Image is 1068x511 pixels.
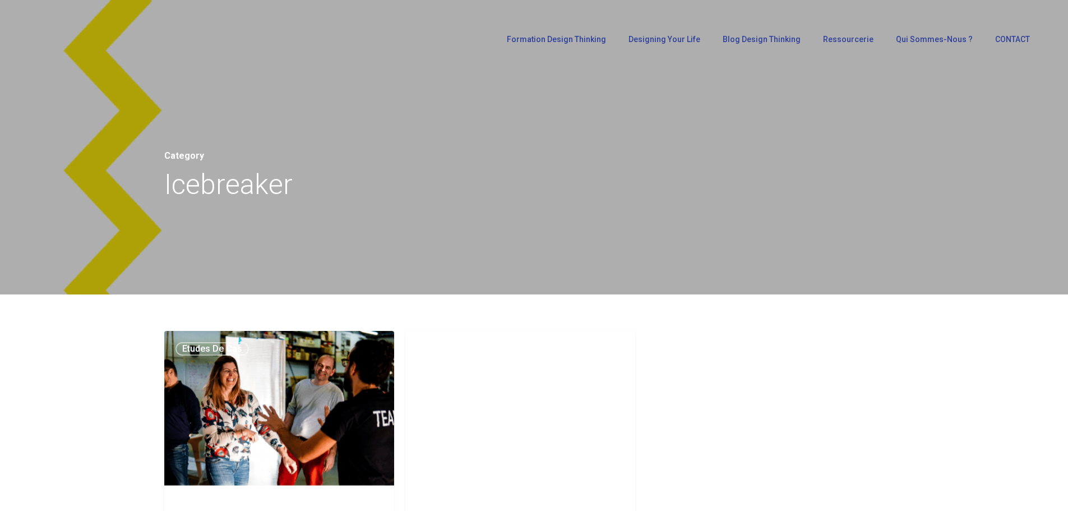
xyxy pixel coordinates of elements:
[507,35,606,44] span: Formation Design Thinking
[990,35,1035,43] a: CONTACT
[717,35,806,43] a: Blog Design Thinking
[817,35,879,43] a: Ressourcerie
[164,150,204,161] span: Category
[175,342,249,356] a: Etudes de cas
[417,342,474,356] a: Icebreaker
[890,35,978,43] a: Qui sommes-nous ?
[628,35,700,44] span: Designing Your Life
[823,35,873,44] span: Ressourcerie
[995,35,1030,44] span: CONTACT
[896,35,973,44] span: Qui sommes-nous ?
[723,35,801,44] span: Blog Design Thinking
[501,35,612,43] a: Formation Design Thinking
[164,165,904,204] h1: Icebreaker
[623,35,706,43] a: Designing Your Life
